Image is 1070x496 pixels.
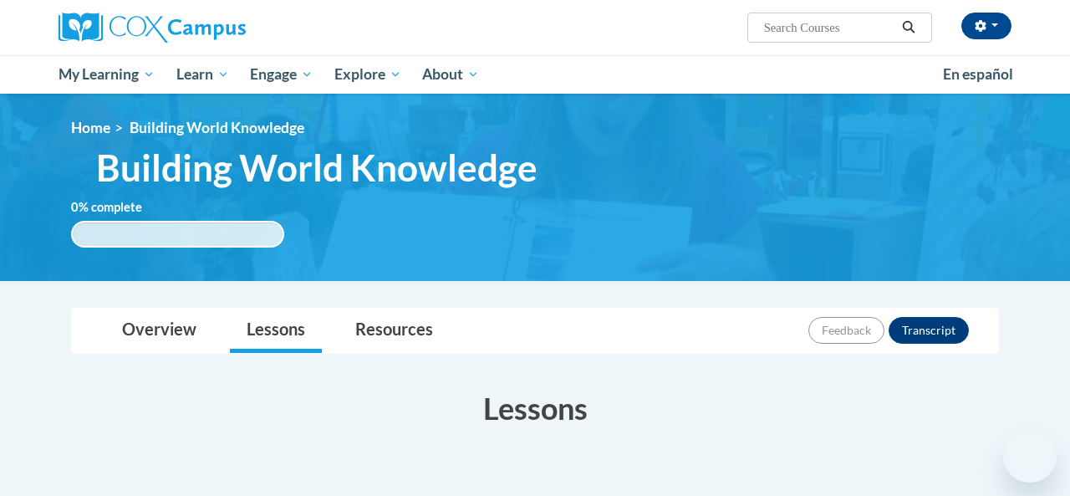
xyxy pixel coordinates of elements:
[324,55,412,94] a: Explore
[130,119,304,136] span: Building World Knowledge
[339,309,450,353] a: Resources
[71,119,110,136] a: Home
[808,317,884,344] button: Feedback
[932,57,1024,92] a: En español
[422,64,479,84] span: About
[59,13,359,43] a: Cox Campus
[96,146,538,190] span: Building World Knowledge
[896,18,921,38] button: Search
[166,55,240,94] a: Learn
[943,65,1013,83] span: En español
[59,64,155,84] span: My Learning
[889,317,969,344] button: Transcript
[46,55,1024,94] div: Main menu
[71,200,79,214] span: 0
[71,387,999,429] h3: Lessons
[48,55,166,94] a: My Learning
[176,64,229,84] span: Learn
[71,198,167,217] label: % complete
[961,13,1011,39] button: Account Settings
[762,18,896,38] input: Search Courses
[59,13,246,43] img: Cox Campus
[230,309,322,353] a: Lessons
[412,55,491,94] a: About
[239,55,324,94] a: Engage
[105,309,213,353] a: Overview
[250,64,313,84] span: Engage
[334,64,401,84] span: Explore
[1003,429,1057,483] iframe: Button to launch messaging window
